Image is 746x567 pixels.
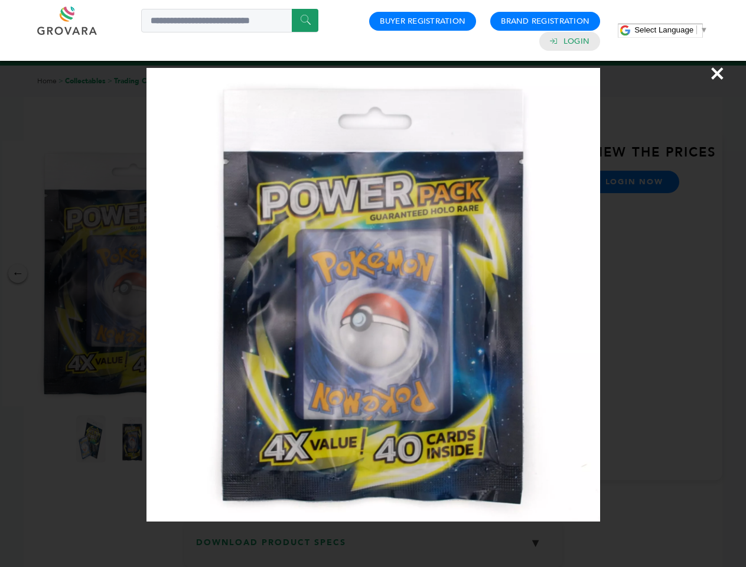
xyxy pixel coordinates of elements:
a: Buyer Registration [380,16,465,27]
img: Image Preview [146,68,600,522]
a: Select Language​ [634,25,708,34]
span: × [709,57,725,90]
a: Login [563,36,589,47]
span: ▼ [700,25,708,34]
input: Search a product or brand... [141,9,318,32]
span: Select Language [634,25,693,34]
a: Brand Registration [501,16,589,27]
